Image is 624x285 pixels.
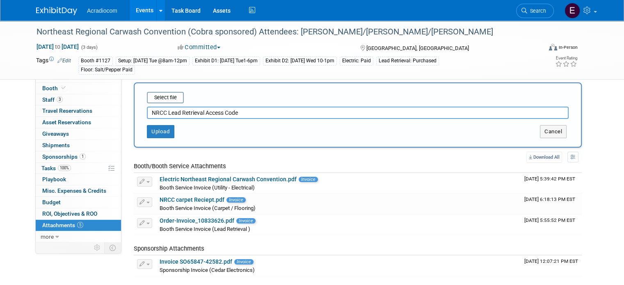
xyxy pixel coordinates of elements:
[62,86,66,90] i: Booth reservation complete
[36,7,77,15] img: ExhibitDay
[36,128,121,139] a: Giveaways
[236,218,256,223] span: Invoice
[526,152,562,163] a: Download All
[263,57,337,65] div: Exhibit D2: [DATE] Wed 10-1pm
[555,56,577,60] div: Event Rating
[516,4,554,18] a: Search
[36,83,121,94] a: Booth
[160,205,256,211] span: Booth Service Invoice (Carpet / Flooring)
[42,176,66,182] span: Playbook
[299,177,318,182] span: Invoice
[36,117,121,128] a: Asset Reservations
[116,57,190,65] div: Setup: [DATE] Tue @8am-12pm
[160,267,255,273] span: Sponsorship Invoice (Cedar Electronics)
[147,107,569,119] input: Enter description
[134,162,226,170] span: Booth/Booth Service Attachments
[376,57,439,65] div: Lead Retrieval: Purchased
[90,242,105,253] td: Personalize Event Tab Strip
[41,233,54,240] span: more
[36,105,121,116] a: Travel Reservations
[80,45,98,50] span: (3 days)
[87,7,117,14] span: Acradiocom
[42,130,69,137] span: Giveaways
[366,45,469,51] span: [GEOGRAPHIC_DATA], [GEOGRAPHIC_DATA]
[36,220,121,231] a: Attachments5
[340,57,373,65] div: Electric: Paid
[36,151,121,162] a: Sponsorships1
[78,57,113,65] div: Booth #1127
[77,222,83,228] span: 5
[78,66,135,74] div: Floor: Salt/Pepper Paid
[42,210,97,217] span: ROI, Objectives & ROO
[521,173,582,194] td: Upload Timestamp
[160,217,234,224] a: Order-Invoice_10833626.pdf
[524,217,575,223] span: Upload Timestamp
[36,140,121,151] a: Shipments
[565,3,580,18] img: Elizabeth Martinez
[558,44,578,50] div: In-Person
[42,142,70,148] span: Shipments
[36,56,71,75] td: Tags
[36,197,121,208] a: Budget
[36,163,121,174] a: Tasks100%
[57,96,63,103] span: 3
[36,43,79,50] span: [DATE] [DATE]
[524,258,578,264] span: Upload Timestamp
[42,222,83,228] span: Attachments
[524,176,575,182] span: Upload Timestamp
[160,185,255,191] span: Booth Service Invoice (Utility - Electrical)
[160,176,297,182] a: Electric Northeast Regional Carwash Convention.pdf
[34,25,532,39] div: Northeast Regional Carwash Convention (Cobra sponsored) Attendees: [PERSON_NAME]/[PERSON_NAME]/[P...
[57,58,71,64] a: Edit
[42,199,61,205] span: Budget
[160,226,250,232] span: Booth Service Invoice (Lead Retrieval )
[226,197,246,203] span: Invoice
[80,153,86,160] span: 1
[54,43,62,50] span: to
[192,57,260,65] div: Exhibit D1: [DATE] Tue1-6pm
[498,43,578,55] div: Event Format
[42,85,67,91] span: Booth
[540,125,567,138] button: Cancel
[105,242,121,253] td: Toggle Event Tabs
[42,107,92,114] span: Travel Reservations
[42,187,106,194] span: Misc. Expenses & Credits
[42,153,86,160] span: Sponsorships
[524,196,575,202] span: Upload Timestamp
[42,119,91,125] span: Asset Reservations
[521,255,582,276] td: Upload Timestamp
[234,259,254,264] span: Invoice
[549,44,557,50] img: Format-Inperson.png
[36,231,121,242] a: more
[36,174,121,185] a: Playbook
[160,258,232,265] a: Invoice SO65847-42582.pdf
[36,185,121,196] a: Misc. Expenses & Credits
[134,245,204,252] span: Sponsorship Attachments
[175,43,224,52] button: Committed
[521,214,582,235] td: Upload Timestamp
[36,94,121,105] a: Staff3
[41,165,71,171] span: Tasks
[527,8,546,14] span: Search
[160,196,224,203] a: NRCC carpet Reciept.pdf
[36,208,121,219] a: ROI, Objectives & ROO
[58,165,71,171] span: 100%
[42,96,63,103] span: Staff
[521,194,582,214] td: Upload Timestamp
[147,125,174,138] button: Upload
